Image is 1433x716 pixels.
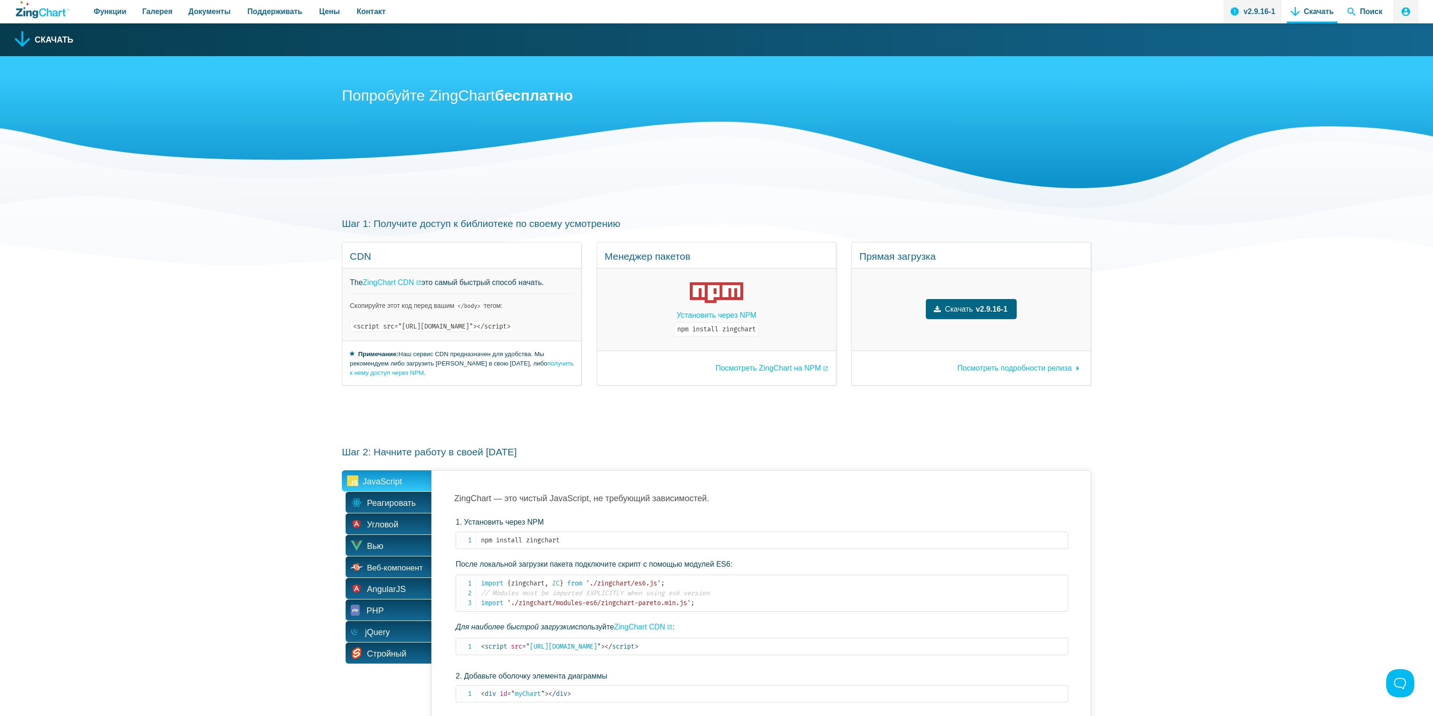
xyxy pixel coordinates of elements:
[614,623,665,631] font: ZingChart CDN
[500,690,507,698] span: id
[142,7,173,15] font: Галерея
[456,560,732,568] font: После локальной загрузки пакета подключите скрипт с помощью модулей ES6:
[957,364,1071,372] font: Посмотреть подробности релиза
[247,7,302,15] font: Поддерживать
[424,369,426,376] font: .
[350,351,547,367] font: Наш сервис CDN предназначен для удобства. Мы рекомендуем либо загрузить [PERSON_NAME] в свою [DAT...
[481,643,507,650] span: script
[481,579,503,587] span: import
[367,541,384,551] font: Вью
[464,672,607,680] font: Добавьте оболочку элемента диаграммы
[605,643,635,650] span: script
[481,535,1068,545] code: npm install zingchart
[367,649,406,658] font: Стройный
[1386,669,1414,697] iframe: Toggle Customer Support
[350,278,363,286] font: The
[716,364,821,372] font: Посмотреть ZingChart на NPM
[94,7,126,15] font: Функции
[35,35,73,44] font: Скачать
[350,302,454,309] font: Скопируйте этот код перед вашим
[367,498,416,508] font: Реагировать
[456,623,571,631] font: Для наиболее быстрой загрузки
[481,690,496,698] span: div
[511,643,522,650] span: src
[363,278,414,286] font: ZingChart CDN
[481,599,503,607] span: import
[350,321,514,332] code: <script src="[URL][DOMAIN_NAME]"></script>
[507,690,545,698] span: myChart
[541,690,545,698] span: "
[567,579,582,587] span: from
[351,605,360,616] img: Значок PHP
[464,518,544,526] font: Установить через NPM
[522,643,526,650] span: =
[548,690,556,698] span: </
[526,643,530,650] span: "
[481,643,485,650] span: <
[716,365,828,372] a: Посмотреть ZingChart на NPM
[560,579,563,587] span: }
[586,579,661,587] span: './zingchart/es6.js'
[319,7,340,15] font: Цены
[481,690,485,698] span: <
[548,690,567,698] span: div
[859,251,936,262] font: Прямая загрузка
[481,578,1068,608] code: zingchart
[605,251,690,262] font: Менеджер пакетов
[511,690,515,698] span: "
[672,623,674,631] font: :
[571,623,614,631] font: используйте
[358,351,399,358] font: Примечание:
[552,579,560,587] span: ZC
[635,643,638,650] span: >
[367,520,399,529] font: Угловой
[976,305,1008,313] font: v2.9.16-1
[342,87,495,104] font: Попробуйте ZingChart
[691,599,694,607] span: ;
[545,579,548,587] span: ,
[507,690,511,698] span: =
[484,302,502,309] font: тегом:
[481,589,709,597] span: // Modules must be imported EXPLICITLY when using es6 version
[614,621,672,633] a: ZingChart CDN
[365,628,390,637] font: jQuery
[16,1,69,18] a: Логотип ZingChart. Нажмите, чтобы вернуться на главную страницу.
[661,579,665,587] span: ;
[677,309,756,321] a: Установить через NPM
[567,690,571,698] span: >
[507,579,511,587] span: {
[350,251,371,262] font: CDN
[363,276,421,289] a: ZingChart CDN
[945,305,973,313] font: Скачать
[421,278,544,286] font: это самый быстрый способ начать.
[367,606,384,615] font: PHP
[454,494,709,503] font: ZingChart — это чистый JavaScript, не требующий зависимостей.
[522,643,601,650] span: [URL][DOMAIN_NAME]
[677,311,756,319] font: Установить через NPM
[454,301,484,311] code: </body>
[342,446,517,457] font: Шаг 2: Начните работу в своей [DATE]
[363,477,402,486] font: JavaScript
[507,599,691,607] span: './zingchart/modules-es6/zingchart-pareto.min.js'
[367,584,406,594] font: AngularJS
[350,360,574,376] a: получить к нему доступ через NPM
[495,87,573,104] font: бесплатно
[674,322,759,336] code: npm install zingchart
[367,563,423,572] font: Веб-компонент
[957,359,1083,372] a: Посмотреть подробности релиза
[188,7,230,15] font: Документы
[926,299,1017,319] a: Скачатьv2.9.16-1
[357,7,386,15] font: Контакт
[605,643,612,650] span: </
[601,643,605,650] span: >
[545,690,548,698] span: >
[597,643,601,650] span: "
